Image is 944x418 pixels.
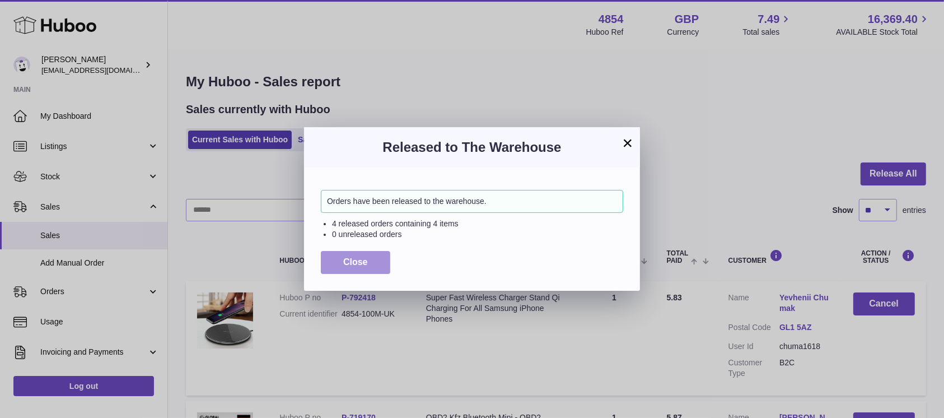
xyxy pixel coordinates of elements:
[332,219,623,229] li: 4 released orders containing 4 items
[621,136,634,150] button: ×
[321,190,623,213] div: Orders have been released to the warehouse.
[321,251,390,274] button: Close
[343,257,368,267] span: Close
[321,138,623,156] h3: Released to The Warehouse
[332,229,623,240] li: 0 unreleased orders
